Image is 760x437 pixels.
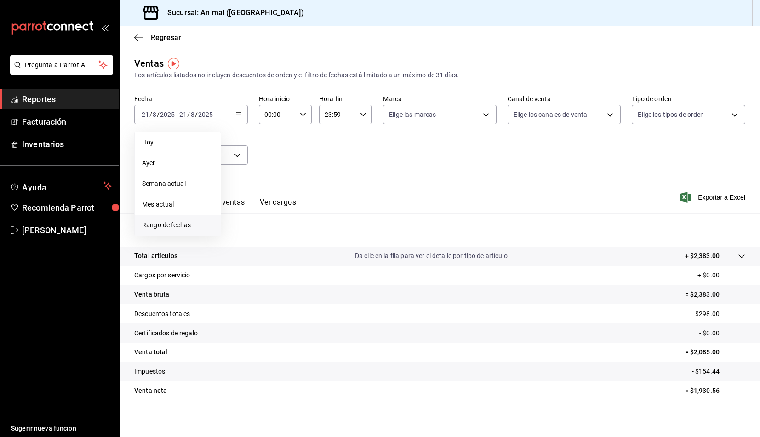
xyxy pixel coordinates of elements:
p: Resumen [134,224,745,236]
span: Reportes [22,93,112,105]
button: Pregunta a Parrot AI [10,55,113,75]
span: Sugerir nueva función [11,424,112,433]
span: Hoy [142,138,213,147]
span: Inventarios [22,138,112,150]
span: Ayuda [22,180,100,191]
input: ---- [198,111,213,118]
input: -- [141,111,149,118]
span: Elige los tipos de orden [638,110,704,119]
h3: Sucursal: Animal ([GEOGRAPHIC_DATA]) [160,7,304,18]
input: -- [152,111,157,118]
div: Los artículos listados no incluyen descuentos de orden y el filtro de fechas está limitado a un m... [134,70,745,80]
p: Venta total [134,347,167,357]
button: Ver ventas [209,198,245,213]
span: Elige las marcas [389,110,436,119]
label: Tipo de orden [632,96,745,102]
p: Certificados de regalo [134,328,198,338]
span: / [149,111,152,118]
p: Total artículos [134,251,177,261]
p: Impuestos [134,367,165,376]
button: Exportar a Excel [682,192,745,203]
span: [PERSON_NAME] [22,224,112,236]
p: Venta neta [134,386,167,396]
p: - $154.44 [692,367,745,376]
span: Pregunta a Parrot AI [25,60,99,70]
p: - $298.00 [692,309,745,319]
p: Da clic en la fila para ver el detalle por tipo de artículo [355,251,508,261]
label: Marca [383,96,497,102]
label: Hora fin [319,96,372,102]
p: = $2,085.00 [685,347,745,357]
span: Recomienda Parrot [22,201,112,214]
a: Pregunta a Parrot AI [6,67,113,76]
input: -- [190,111,195,118]
span: Semana actual [142,179,213,189]
span: Ayer [142,158,213,168]
label: Canal de venta [508,96,621,102]
span: / [157,111,160,118]
span: / [187,111,190,118]
button: Regresar [134,33,181,42]
p: - $0.00 [699,328,745,338]
p: Descuentos totales [134,309,190,319]
p: Cargos por servicio [134,270,190,280]
span: - [176,111,178,118]
div: navigation tabs [149,198,296,213]
label: Fecha [134,96,248,102]
span: Rango de fechas [142,220,213,230]
input: -- [179,111,187,118]
div: Ventas [134,57,164,70]
span: Elige los canales de venta [514,110,587,119]
p: = $1,930.56 [685,386,745,396]
span: Mes actual [142,200,213,209]
input: ---- [160,111,175,118]
button: Ver cargos [260,198,297,213]
span: / [195,111,198,118]
p: + $0.00 [697,270,745,280]
p: Venta bruta [134,290,169,299]
button: open_drawer_menu [101,24,109,31]
p: = $2,383.00 [685,290,745,299]
p: + $2,383.00 [685,251,720,261]
label: Hora inicio [259,96,312,102]
span: Facturación [22,115,112,128]
span: Regresar [151,33,181,42]
img: Tooltip marker [168,58,179,69]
